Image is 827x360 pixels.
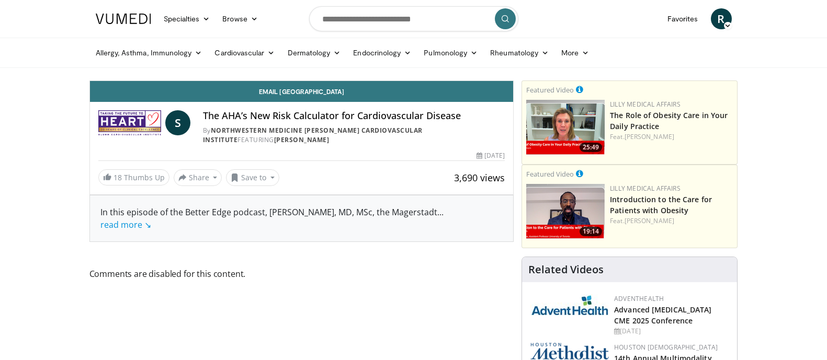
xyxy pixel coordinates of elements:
a: AdventHealth [614,294,664,303]
img: acc2e291-ced4-4dd5-b17b-d06994da28f3.png.150x105_q85_crop-smart_upscale.png [526,184,605,239]
a: 19:14 [526,184,605,239]
div: In this episode of the Better Edge podcast, [PERSON_NAME], MD, MSc, the Magerstadt [100,206,503,231]
a: Introduction to the Care for Patients with Obesity [610,194,712,215]
div: [DATE] [477,151,505,160]
a: S [165,110,190,135]
a: [PERSON_NAME] [625,216,674,225]
input: Search topics, interventions [309,6,518,31]
a: R [711,8,732,29]
img: VuMedi Logo [96,14,151,24]
a: Lilly Medical Affairs [610,184,681,193]
span: 25:49 [580,143,602,152]
a: [PERSON_NAME] [625,132,674,141]
span: 19:14 [580,227,602,236]
div: [DATE] [614,327,729,336]
div: By FEATURING [203,126,505,145]
a: Email [GEOGRAPHIC_DATA] [90,81,514,102]
button: Share [174,169,222,186]
a: read more ↘ [100,219,151,230]
a: Allergy, Asthma, Immunology [89,42,209,63]
a: Endocrinology [347,42,417,63]
a: Northwestern Medicine [PERSON_NAME] Cardiovascular Institute [203,126,423,144]
img: Northwestern Medicine Bluhm Cardiovascular Institute [98,110,161,135]
a: [PERSON_NAME] [274,135,330,144]
span: 3,690 views [454,171,505,184]
a: Houston [DEMOGRAPHIC_DATA] [614,343,718,352]
a: Favorites [661,8,705,29]
a: Rheumatology [484,42,555,63]
img: 5c3c682d-da39-4b33-93a5-b3fb6ba9580b.jpg.150x105_q85_autocrop_double_scale_upscale_version-0.2.jpg [530,294,609,316]
a: 18 Thumbs Up [98,169,169,185]
h4: Related Videos [528,263,604,276]
a: The Role of Obesity Care in Your Daily Practice [610,110,728,131]
button: Save to [226,169,279,186]
h4: The AHA’s New Risk Calculator for Cardiovascular Disease [203,110,505,122]
div: Feat. [610,132,733,142]
a: Cardiovascular [208,42,281,63]
a: Lilly Medical Affairs [610,100,681,109]
a: Browse [216,8,264,29]
span: ... [100,206,444,230]
span: 18 [114,172,122,182]
a: Pulmonology [417,42,484,63]
span: Comments are disabled for this content. [89,267,514,281]
img: e1208b6b-349f-4914-9dd7-f97803bdbf1d.png.150x105_q85_crop-smart_upscale.png [526,100,605,155]
a: Specialties [157,8,217,29]
a: More [555,42,595,63]
a: Dermatology [281,42,347,63]
small: Featured Video [526,169,574,179]
small: Featured Video [526,85,574,95]
a: 25:49 [526,100,605,155]
div: Feat. [610,216,733,226]
a: Advanced [MEDICAL_DATA] CME 2025 Conference [614,305,711,326]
